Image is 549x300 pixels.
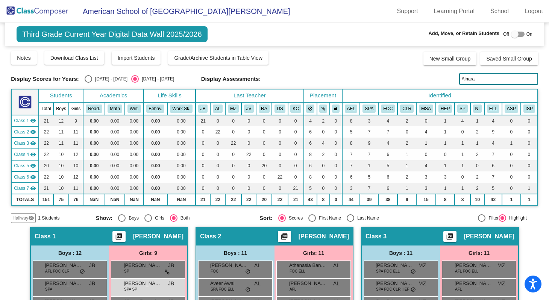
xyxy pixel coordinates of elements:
th: Keep with students [317,102,330,115]
mat-icon: visibility [30,174,36,180]
td: 4 [484,115,502,126]
td: 1 [397,160,416,171]
td: 0 [521,149,538,160]
td: 0.00 [144,126,167,138]
span: Saved Small Group [486,56,532,62]
td: Annmarie Lewis - No Class Name [11,126,39,138]
td: 0.00 [83,171,105,183]
td: 0.00 [83,138,105,149]
span: Class 2 [14,129,29,135]
td: 4 [416,126,436,138]
button: ASP [505,105,518,113]
td: 9 [360,138,378,149]
td: 0 [241,160,256,171]
td: 0 [317,171,330,183]
td: 0 [521,126,538,138]
td: 0.00 [105,138,125,149]
td: 11 [69,126,83,138]
td: 3 [342,183,360,194]
td: 11 [69,138,83,149]
td: 1 [455,183,470,194]
th: Last Teacher [196,89,304,102]
td: 11 [69,183,83,194]
td: 0 [317,126,330,138]
td: 0 [256,149,272,160]
td: 151 [39,194,53,205]
mat-icon: visibility [30,118,36,124]
th: Modern Standard Arabic [416,102,436,115]
td: 1 [436,138,455,149]
td: 0 [416,149,436,160]
td: 0 [241,115,256,126]
th: Girls [69,102,83,115]
button: Writ. [127,105,141,113]
td: 0 [196,138,210,149]
th: Life Skills [144,89,196,102]
td: 11 [53,138,68,149]
td: 5 [378,160,397,171]
td: 22 [39,126,53,138]
th: Kurt Callahan [288,102,304,115]
td: 10 [53,171,68,183]
td: 21 [39,115,53,126]
td: 0 [256,115,272,126]
td: 0 [288,160,304,171]
td: 7 [484,171,502,183]
td: 0.00 [125,126,144,138]
td: 0 [288,171,304,183]
span: Grade/Archive Students in Table View [174,55,262,61]
button: DS [274,105,285,113]
td: 0.00 [167,160,196,171]
button: Saved Small Group [480,52,538,65]
td: 2 [317,149,330,160]
td: 0.00 [167,126,196,138]
td: 1 [470,138,484,149]
th: Placement [304,89,342,102]
td: 0.00 [83,160,105,171]
td: 8 [342,115,360,126]
td: 0 [256,183,272,194]
button: MSA [419,105,433,113]
td: 6 [304,126,317,138]
td: 22 [39,149,53,160]
td: 21 [39,183,53,194]
td: Jaimee Banks - No Class Name [11,115,39,126]
td: Daniele Smurthwaite - No Class Name [11,171,39,183]
td: 0.00 [105,115,125,126]
td: 0.00 [167,171,196,183]
td: 5 [484,183,502,194]
td: 0.00 [105,171,125,183]
th: Keep with teacher [330,102,342,115]
td: 0.00 [105,126,125,138]
td: 12 [53,115,68,126]
td: 1 [455,149,470,160]
div: [DATE] - [DATE] [139,76,174,82]
td: 0 [502,115,521,126]
td: 11 [53,126,68,138]
td: TOTALS [11,194,39,205]
th: Boys [53,102,68,115]
td: 1 [436,126,455,138]
td: 0 [288,115,304,126]
td: 0 [288,138,304,149]
td: 0 [502,149,521,160]
td: 1 [397,149,416,160]
th: Identified [342,89,538,102]
td: 0.00 [125,138,144,149]
td: 5 [304,183,317,194]
td: 0 [210,171,225,183]
span: Class 7 [14,185,29,192]
td: 7 [360,126,378,138]
td: 22 [39,138,53,149]
td: 0 [210,115,225,126]
td: 0 [330,126,342,138]
td: 2 [397,171,416,183]
button: KC [290,105,301,113]
span: Class 5 [14,162,29,169]
td: 1 [521,183,538,194]
td: 4 [378,115,397,126]
th: Mariam Zebian [225,102,241,115]
td: 0 [225,115,241,126]
button: NI [473,105,482,113]
td: 0 [272,160,288,171]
